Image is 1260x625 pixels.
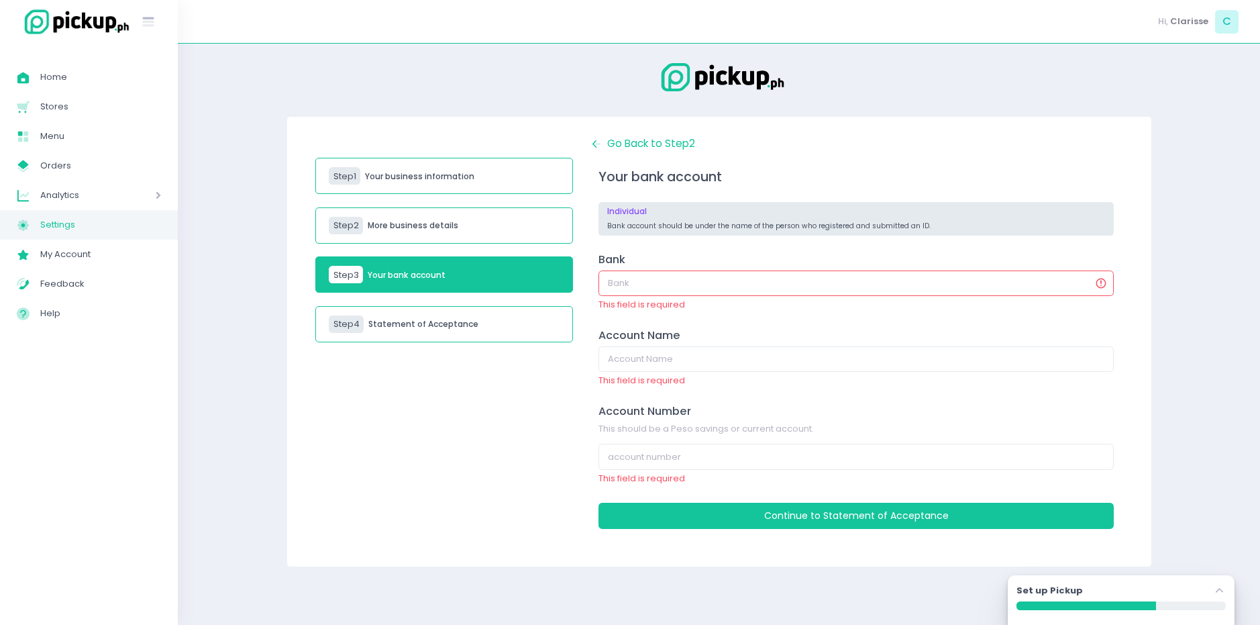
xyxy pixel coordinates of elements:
label: Set up Pickup [1016,584,1083,597]
span: Analytics [40,187,117,204]
button: Continue to Statement of Acceptance [598,503,1114,530]
span: Menu [40,128,161,145]
div: This field is required [598,298,1114,311]
div: Step 1 [329,167,360,185]
span: Hi, [1158,15,1168,28]
img: Logo [652,60,786,94]
span: Settings [40,216,161,234]
h5: Bank [598,253,1114,267]
span: Home [40,68,161,86]
span: Clarisse [1170,15,1208,28]
p: Bank account should be under the name of the person who registered and submitted an ID. [607,221,1105,232]
div: Step 2 [329,217,363,234]
h5: Individual [607,207,1105,216]
h5: Account Number [598,405,1114,418]
div: This should be a Peso savings or current account. [598,422,1114,436]
span: Feedback [40,275,161,293]
h5: Your business information [365,172,474,181]
img: logo [17,7,131,36]
h5: Statement of Acceptance [368,320,478,329]
span: Go Back to Step 2 [590,136,695,150]
span: C [1215,10,1239,34]
input: Account Name [598,346,1114,372]
div: This field is required [598,472,1114,485]
h5: Account Name [598,329,1114,342]
h5: More business details [368,221,458,230]
span: My Account [40,246,161,263]
h5: Your bank account [368,271,445,280]
span: Statement of Acceptance [823,509,949,522]
div: Step 3 [329,266,363,283]
span: Stores [40,98,161,115]
input: account number [598,444,1114,469]
span: Orders [40,157,161,175]
div: Step 4 [329,316,364,333]
span: Help [40,305,161,322]
div: This field is required [598,374,1114,387]
input: Bank [598,271,1114,296]
h3: Your bank account [598,169,1114,185]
